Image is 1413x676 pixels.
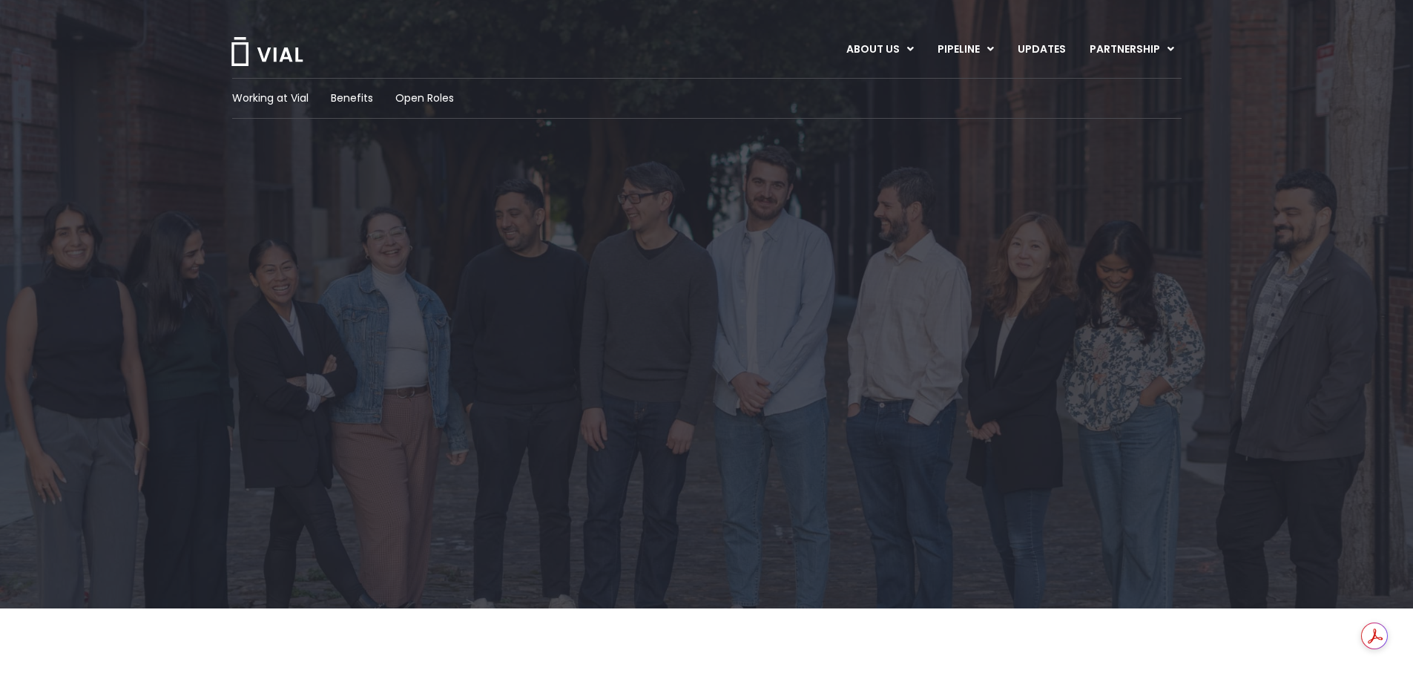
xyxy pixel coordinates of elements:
img: Vial Logo [230,37,304,66]
a: PIPELINEMenu Toggle [926,37,1005,62]
a: Working at Vial [232,91,309,106]
a: UPDATES [1006,37,1077,62]
a: Open Roles [395,91,454,106]
a: PARTNERSHIPMenu Toggle [1078,37,1186,62]
a: Benefits [331,91,373,106]
a: ABOUT USMenu Toggle [834,37,925,62]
